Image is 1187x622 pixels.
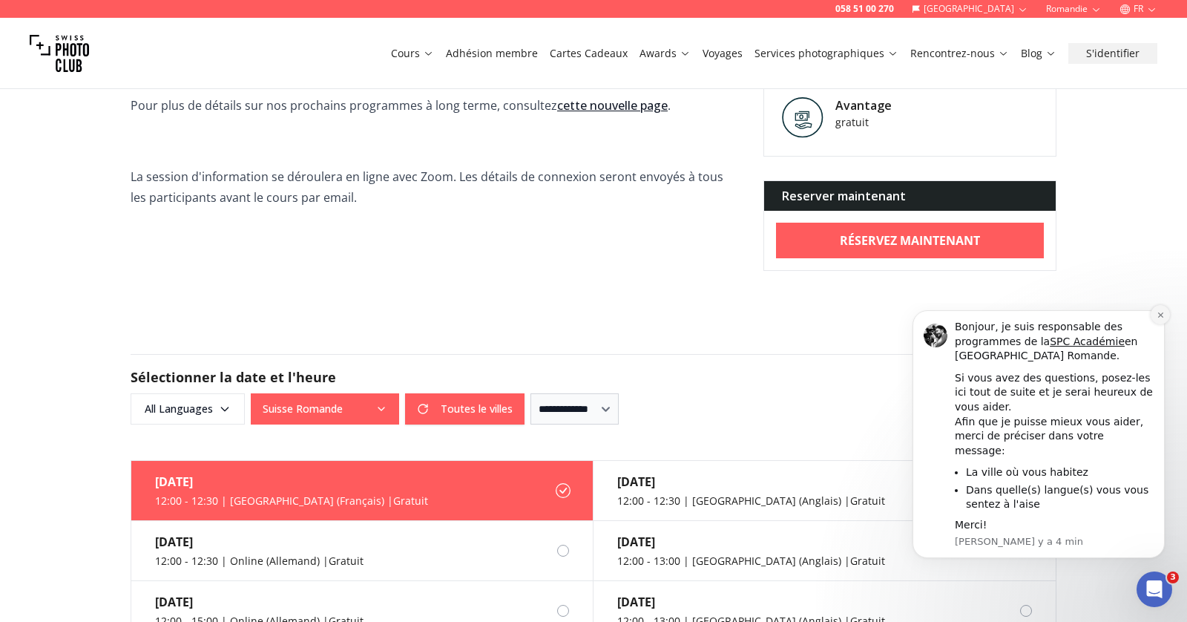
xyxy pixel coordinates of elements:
[155,593,364,611] div: [DATE]
[550,46,628,61] a: Cartes Cadeaux
[617,473,885,491] div: [DATE]
[131,393,245,425] button: All Languages
[782,96,823,138] img: Avantage
[835,3,894,15] a: 058 51 00 270
[840,232,980,249] b: RÉSERVEZ MAINTENANT
[754,46,898,61] a: Services photographiques
[133,396,243,422] span: All Languages
[639,46,691,61] a: Awards
[617,494,885,508] div: 12:00 - 12:30 | [GEOGRAPHIC_DATA] (Anglais) | Gratuit
[391,46,434,61] a: Cours
[890,303,1187,582] iframe: Intercom notifications message
[155,494,428,508] div: 12:00 - 12:30 | [GEOGRAPHIC_DATA] (Français) | Gratuit
[155,554,364,569] div: 12:00 - 12:30 | Online (Allemand) | Gratuit
[697,43,749,64] button: Voyages
[405,393,525,425] button: Toutes le villes
[835,114,961,130] div: gratuit
[1137,572,1172,607] iframe: Intercom live chat
[904,43,1015,64] button: Rencontrez-nous
[131,166,740,208] p: La session d'information se déroulera en ligne avec Zoom. Les détails de connexion seront envoyés...
[764,181,1056,211] div: Reserver maintenant
[617,533,885,551] div: [DATE]
[155,473,428,491] div: [DATE]
[1068,43,1157,64] button: S'identifier
[440,43,544,64] button: Adhésion membre
[617,554,885,569] div: 12:00 - 13:00 | [GEOGRAPHIC_DATA] (Anglais) | Gratuit
[910,46,1009,61] a: Rencontrez-nous
[131,367,1056,387] h2: Sélectionner la date et l'heure
[30,24,89,83] img: Swiss photo club
[617,593,885,611] div: [DATE]
[703,46,743,61] a: Voyages
[776,223,1044,258] a: RÉSERVEZ MAINTENANT
[131,95,740,116] p: Pour plus de détails sur nos prochains programmes à long terme, consultez .
[1015,43,1062,64] button: Blog
[1167,572,1179,583] span: 3
[1021,46,1056,61] a: Blog
[446,46,538,61] a: Adhésion membre
[155,533,364,551] div: [DATE]
[544,43,634,64] button: Cartes Cadeaux
[634,43,697,64] button: Awards
[251,393,399,425] button: Suisse Romande
[557,97,668,114] a: cette nouvelle page
[835,96,961,114] div: Avantage
[749,43,904,64] button: Services photographiques
[385,43,440,64] button: Cours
